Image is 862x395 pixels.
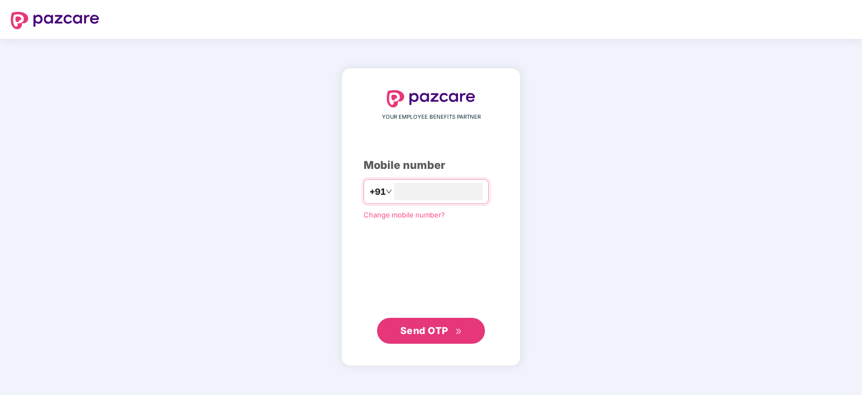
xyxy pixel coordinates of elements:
[382,113,481,121] span: YOUR EMPLOYEE BENEFITS PARTNER
[386,188,392,195] span: down
[370,185,386,199] span: +91
[400,325,448,336] span: Send OTP
[364,157,498,174] div: Mobile number
[387,90,475,107] img: logo
[364,210,445,219] a: Change mobile number?
[455,328,462,335] span: double-right
[11,12,99,29] img: logo
[377,318,485,344] button: Send OTPdouble-right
